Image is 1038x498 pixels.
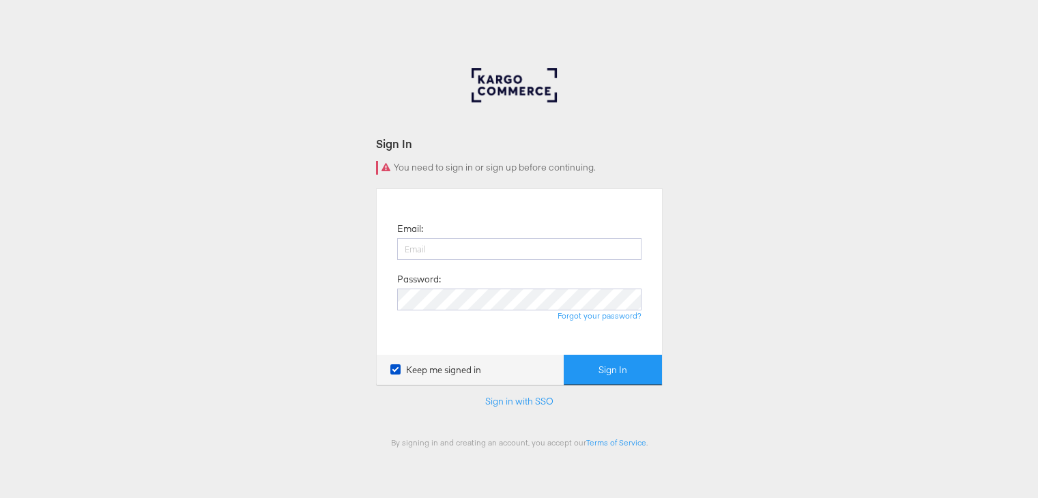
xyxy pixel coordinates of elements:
[376,437,663,448] div: By signing in and creating an account, you accept our .
[558,310,641,321] a: Forgot your password?
[376,161,663,175] div: You need to sign in or sign up before continuing.
[397,238,641,260] input: Email
[376,136,663,151] div: Sign In
[564,355,662,385] button: Sign In
[485,395,553,407] a: Sign in with SSO
[390,364,481,377] label: Keep me signed in
[397,222,423,235] label: Email:
[586,437,646,448] a: Terms of Service
[397,273,441,286] label: Password:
